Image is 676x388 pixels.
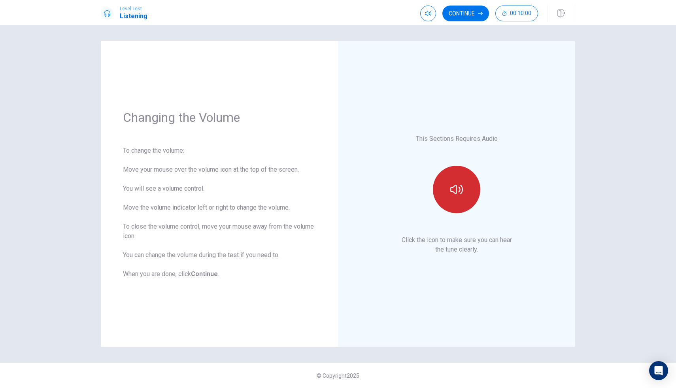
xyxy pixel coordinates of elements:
h1: Changing the Volume [123,110,316,125]
b: Continue [191,270,218,278]
p: This Sections Requires Audio [416,134,498,144]
div: To change the volume: Move your mouse over the volume icon at the top of the screen. You will see... [123,146,316,279]
h1: Listening [120,11,147,21]
button: Continue [442,6,489,21]
span: 00:10:00 [510,10,531,17]
span: © Copyright 2025 [317,373,359,379]
span: Level Test [120,6,147,11]
button: 00:10:00 [495,6,538,21]
div: Open Intercom Messenger [649,361,668,380]
p: Click the icon to make sure you can hear the tune clearly. [402,235,512,254]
